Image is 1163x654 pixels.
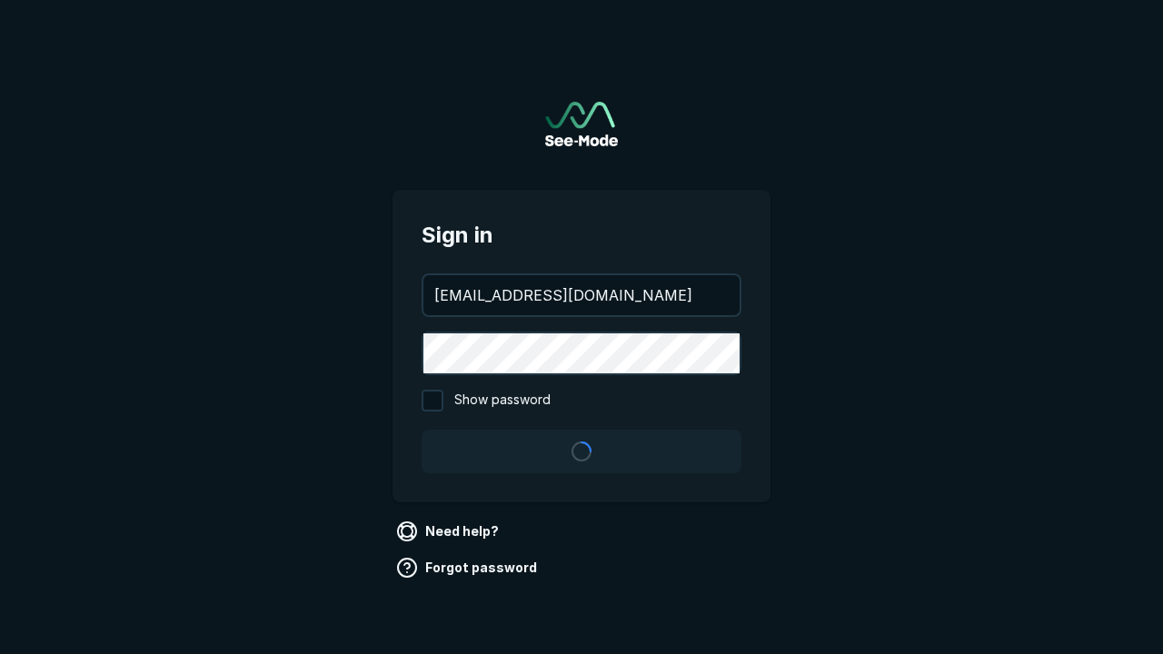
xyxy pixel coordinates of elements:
img: See-Mode Logo [545,102,618,146]
input: your@email.com [423,275,740,315]
span: Sign in [422,219,741,252]
span: Show password [454,390,551,411]
a: Go to sign in [545,102,618,146]
a: Need help? [393,517,506,546]
a: Forgot password [393,553,544,582]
